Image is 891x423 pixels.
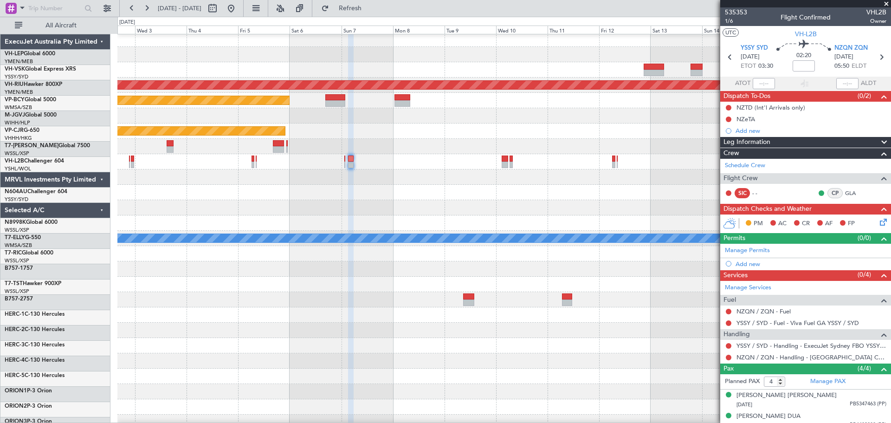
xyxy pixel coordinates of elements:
a: YSSY / SYD - Handling - ExecuJet Sydney FBO YSSY / SYD [736,342,886,350]
span: T7-RIC [5,250,22,256]
div: Mon 8 [393,26,445,34]
span: Crew [723,148,739,159]
a: YSSY/SYD [5,73,28,80]
span: N604AU [5,189,27,195]
a: T7-TSTHawker 900XP [5,281,61,286]
a: Schedule Crew [725,161,765,170]
a: VH-LEPGlobal 6000 [5,51,55,57]
a: VH-L2BChallenger 604 [5,158,64,164]
span: 1/6 [725,17,747,25]
div: Fri 12 [599,26,651,34]
a: HERC-3C-130 Hercules [5,342,65,348]
a: VP-CJRG-650 [5,128,39,133]
a: B757-1757 [5,266,33,271]
a: VH-VSKGlobal Express XRS [5,66,76,72]
a: N8998KGlobal 6000 [5,220,58,225]
span: Owner [866,17,886,25]
a: Manage Permits [725,246,770,255]
a: WIHH/HLP [5,119,30,126]
a: WMSA/SZB [5,242,32,249]
span: (4/4) [858,364,871,373]
a: T7-ELLYG-550 [5,235,41,241]
div: Add new [736,260,886,268]
a: GLA [845,189,866,197]
a: VHHH/HKG [5,135,32,142]
button: All Aircraft [10,18,101,33]
label: Planned PAX [725,377,760,386]
span: AF [825,219,833,228]
span: HERC-5 [5,373,25,378]
span: Handling [723,329,750,340]
a: Manage Services [725,283,771,293]
span: 05:50 [834,62,849,71]
div: Thu 11 [548,26,599,34]
a: T7-[PERSON_NAME]Global 7500 [5,143,90,149]
span: T7-ELLY [5,235,25,241]
span: NZQN ZQN [834,44,868,53]
span: AC [778,219,787,228]
div: Sat 6 [290,26,341,34]
div: Thu 4 [187,26,238,34]
input: Trip Number [28,1,82,15]
span: All Aircraft [24,22,98,29]
span: VH-L2B [5,158,24,164]
span: M-JGVJ [5,112,25,118]
a: VP-BCYGlobal 5000 [5,97,56,103]
span: VHL2B [866,7,886,17]
a: N604AUChallenger 604 [5,189,67,195]
div: Fri 5 [238,26,290,34]
span: 03:30 [758,62,773,71]
a: WMSA/SZB [5,104,32,111]
span: Dispatch Checks and Weather [723,204,812,215]
span: ETOT [741,62,756,71]
span: ATOT [735,79,750,88]
span: VP-BCY [5,97,25,103]
span: (0/2) [858,91,871,101]
div: Flight Confirmed [781,13,831,22]
span: Refresh [331,5,370,12]
span: HERC-3 [5,342,25,348]
span: T7-[PERSON_NAME] [5,143,58,149]
span: HERC-2 [5,327,25,332]
span: PM [754,219,763,228]
a: NZQN / ZQN - Handling - [GEOGRAPHIC_DATA] Corporate Jet Services NZQN / ZQN [736,353,886,361]
span: Fuel [723,295,736,306]
a: ORION1P-3 Orion [5,388,52,394]
span: VH-RIU [5,82,24,87]
a: YMEN/MEB [5,89,33,96]
span: VH-VSK [5,66,25,72]
div: [DATE] [119,19,135,26]
span: ALDT [861,79,876,88]
div: [PERSON_NAME] [PERSON_NAME] [736,391,837,400]
span: N8998K [5,220,26,225]
a: WSSL/XSP [5,150,29,157]
span: (0/0) [858,233,871,243]
span: ORION2 [5,403,27,409]
span: Services [723,270,748,281]
div: CP [827,188,843,198]
a: WSSL/XSP [5,257,29,264]
div: - - [752,189,773,197]
span: ELDT [852,62,866,71]
span: FP [848,219,855,228]
input: --:-- [753,78,775,89]
a: YSSY/SYD [5,196,28,203]
span: Pax [723,364,734,374]
span: ORION1 [5,388,27,394]
a: WSSL/XSP [5,288,29,295]
div: NZTD (Int'l Arrivals only) [736,104,805,111]
div: [PERSON_NAME] DUA [736,412,801,421]
span: Permits [723,233,745,244]
span: T7-TST [5,281,23,286]
span: Flight Crew [723,173,758,184]
div: SIC [735,188,750,198]
a: HERC-1C-130 Hercules [5,312,65,317]
span: 535353 [725,7,747,17]
span: VH-L2B [795,29,817,39]
a: ORION2P-3 Orion [5,403,52,409]
button: Refresh [317,1,373,16]
span: VP-CJR [5,128,24,133]
span: CR [802,219,810,228]
span: Dispatch To-Dos [723,91,770,102]
div: NZeTA [736,115,755,123]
